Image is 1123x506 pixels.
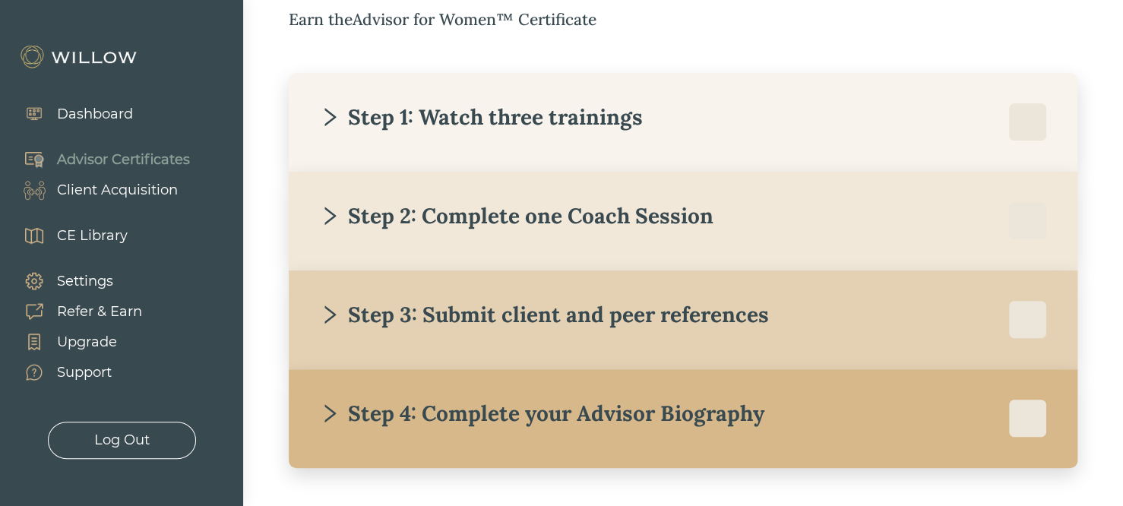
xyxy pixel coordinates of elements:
[57,226,128,246] div: CE Library
[319,304,340,325] span: right
[57,150,190,170] div: Advisor Certificates
[319,205,340,226] span: right
[8,266,142,296] a: Settings
[94,430,150,451] div: Log Out
[8,144,190,175] a: Advisor Certificates
[57,180,178,201] div: Client Acquisition
[319,103,643,131] div: Step 1: Watch three trainings
[8,99,133,129] a: Dashboard
[8,296,142,327] a: Refer & Earn
[319,106,340,128] span: right
[319,202,713,229] div: Step 2: Complete one Coach Session
[289,8,1077,32] div: Earn the Advisor for Women™ Certificate
[57,302,142,322] div: Refer & Earn
[57,271,113,292] div: Settings
[8,175,190,205] a: Client Acquisition
[57,104,133,125] div: Dashboard
[319,403,340,424] span: right
[8,327,142,357] a: Upgrade
[19,45,141,69] img: Willow
[57,332,117,353] div: Upgrade
[8,220,128,251] a: CE Library
[57,362,112,383] div: Support
[319,301,769,328] div: Step 3: Submit client and peer references
[319,400,764,427] div: Step 4: Complete your Advisor Biography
